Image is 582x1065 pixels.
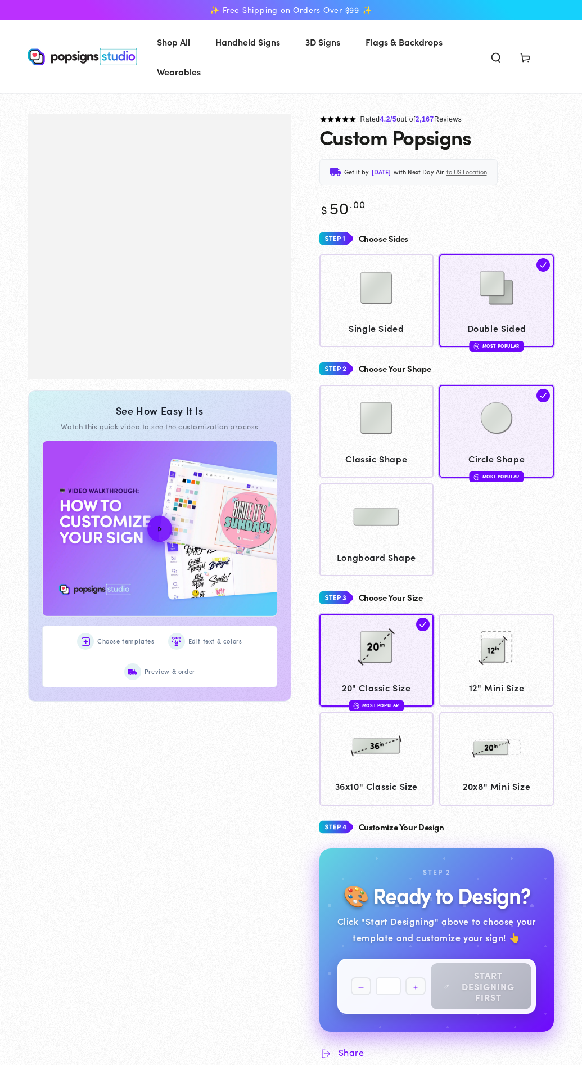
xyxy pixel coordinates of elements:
[439,254,554,347] a: Double Sided Double Sided Most Popular
[97,636,155,647] span: Choose templates
[359,823,444,832] h4: Customize Your Design
[536,389,550,402] img: check.svg
[319,587,353,608] img: Step 3
[321,201,328,217] span: $
[468,390,525,446] img: Circle Shape
[297,27,349,57] a: 3D Signs
[157,64,201,80] span: Wearables
[324,778,428,794] span: 36x10" Classic Size
[348,489,404,545] img: Longboard Shape
[359,593,423,603] h4: Choose Your Size
[319,817,353,838] img: Step 4
[359,364,431,374] h4: Choose Your Shape
[348,619,404,675] img: 20
[43,441,277,616] button: How to Customize Your Design
[319,385,434,478] a: Classic Shape Classic Shape
[359,234,409,244] h4: Choose Sides
[157,34,190,50] span: Shop All
[445,451,549,467] span: Circle Shape
[349,700,404,711] div: Most Popular
[337,913,536,946] div: Click "Start Designing" above to choose your template and customize your sign! 👆
[439,614,554,707] a: 12 12" Mini Size
[207,27,288,57] a: Handheld Signs
[324,680,428,696] span: 20" Classic Size
[319,228,353,249] img: Step 1
[372,167,391,178] span: [DATE]
[445,320,549,336] span: Double Sided
[470,341,524,352] div: Most Popular
[468,619,525,675] img: 12
[474,473,480,480] img: fire.svg
[344,167,369,178] span: Get it by
[339,1047,364,1058] span: Share
[343,883,530,906] h2: 🎨 Ready to Design?
[470,471,524,482] div: Most Popular
[439,712,554,805] a: 20x8 20x8" Mini Size
[380,115,390,123] span: 4.2
[348,718,404,774] img: 36x10
[42,421,277,432] div: Watch this quick video to see the customization process
[446,167,487,178] span: to US Location
[390,115,396,123] span: /5
[445,680,549,696] span: 12" Mini Size
[324,320,428,336] span: Single Sided
[305,34,340,50] span: 3D Signs
[148,57,209,87] a: Wearables
[468,718,525,774] img: 20x8
[324,549,428,565] span: Longboard Shape
[423,866,450,879] div: Step 2
[319,1046,364,1059] summary: Share
[324,451,428,467] span: Classic Shape
[348,260,404,316] img: Single Sided
[350,197,366,211] sup: .00
[536,258,550,272] img: check.svg
[319,483,434,576] a: Longboard Shape Longboard Shape
[28,114,291,380] media-gallery: Gallery Viewer
[319,196,366,219] bdi: 50
[357,27,451,57] a: Flags & Backdrops
[319,358,353,379] img: Step 2
[366,34,443,50] span: Flags & Backdrops
[172,637,181,646] img: Edit text & colors
[28,48,137,65] img: Popsigns Studio
[445,778,549,794] span: 20x8" Mini Size
[360,115,462,123] span: Rated out of Reviews
[439,385,554,478] a: Circle Shape Circle Shape Most Popular
[42,405,277,417] div: See How Easy It Is
[215,34,280,50] span: Handheld Signs
[319,125,471,148] h1: Custom Popsigns
[481,44,511,69] summary: Search our site
[319,614,434,707] a: 20 20" Classic Size Most Popular
[145,666,195,677] span: Preview & order
[82,637,90,646] img: Choose templates
[210,5,372,15] span: ✨ Free Shipping on Orders Over $99 ✨
[416,618,430,631] img: check.svg
[348,390,404,446] img: Classic Shape
[319,712,434,805] a: 36x10 36x10" Classic Size
[474,342,480,350] img: fire.svg
[128,668,137,676] img: Preview & order
[354,702,359,709] img: fire.svg
[319,254,434,347] a: Single Sided Single Sided
[394,167,444,178] span: with Next Day Air
[468,260,525,316] img: Double Sided
[188,636,242,647] span: Edit text & colors
[148,27,198,57] a: Shop All
[416,115,434,123] span: 2,167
